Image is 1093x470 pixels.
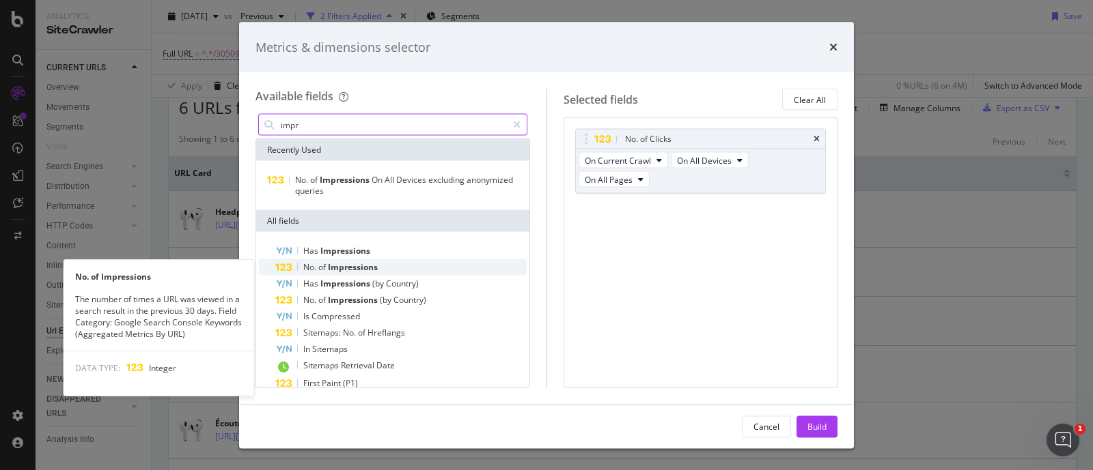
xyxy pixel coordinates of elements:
div: Selected fields [564,91,638,107]
div: The number of times a URL was viewed in a search result in the previous 30 days. Field Category: ... [64,293,254,340]
span: queries [295,185,324,196]
span: Impressions [328,261,378,273]
div: Available fields [255,89,333,104]
span: All [385,174,396,186]
span: Country) [393,294,426,306]
span: In [303,343,312,355]
input: Search by field name [279,115,507,135]
span: Sitemaps [303,359,341,371]
span: Impressions [320,174,372,186]
span: of [310,174,320,186]
span: (by [372,278,386,289]
div: Recently Used [256,139,529,161]
div: No. of ClickstimesOn Current CrawlOn All DevicesOn All Pages [575,129,827,194]
div: All fields [256,210,529,232]
span: On [372,174,385,186]
div: times [814,135,820,143]
span: Is [303,310,312,322]
span: Has [303,278,320,289]
span: Impressions [320,278,372,289]
button: On Current Crawl [579,152,668,168]
div: Clear All [794,93,826,105]
span: anonymized [467,174,513,186]
span: No. [295,174,310,186]
span: Paint [322,377,343,389]
span: of [358,327,368,338]
div: modal [239,22,854,448]
span: No. [303,294,318,306]
span: Impressions [320,245,370,256]
span: Date [376,359,395,371]
span: On All Devices [677,154,732,166]
div: times [829,38,838,56]
div: Cancel [753,420,779,432]
div: No. of Impressions [64,271,254,282]
button: Clear All [782,89,838,111]
button: On All Devices [671,152,749,168]
button: On All Pages [579,171,650,188]
span: (by [380,294,393,306]
span: (P1) [343,377,358,389]
span: Retrieval [341,359,376,371]
span: Impressions [328,294,380,306]
span: of [318,294,328,306]
span: Devices [396,174,428,186]
iframe: Intercom live chat [1047,424,1079,456]
span: No. [343,327,358,338]
span: On Current Crawl [585,154,651,166]
span: excluding [428,174,467,186]
span: First [303,377,322,389]
button: Build [797,415,838,437]
span: On All Pages [585,173,633,185]
span: of [318,261,328,273]
span: 1 [1075,424,1085,435]
div: Build [807,420,827,432]
button: Cancel [742,415,791,437]
div: Metrics & dimensions selector [255,38,430,56]
div: No. of Clicks [625,132,672,146]
span: No. [303,261,318,273]
span: Has [303,245,320,256]
span: Sitemaps: [303,327,343,338]
span: Sitemaps [312,343,348,355]
span: Country) [386,278,419,289]
span: Hreflangs [368,327,405,338]
span: Compressed [312,310,360,322]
